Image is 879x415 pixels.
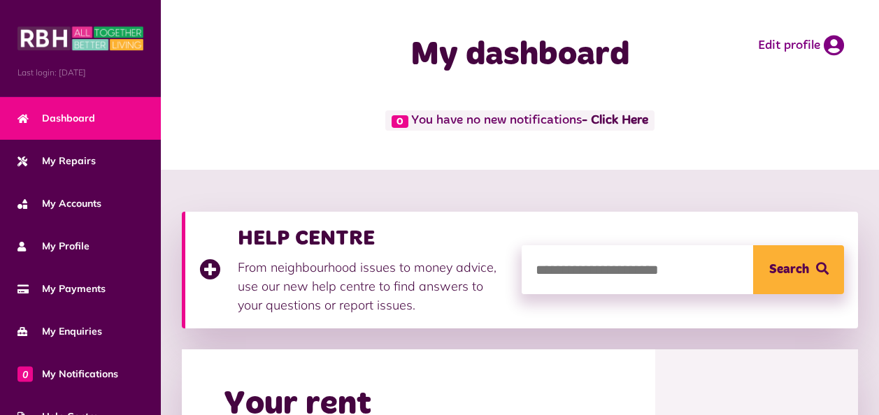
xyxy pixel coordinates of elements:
[355,35,686,75] h1: My dashboard
[238,258,508,314] p: From neighbourhood issues to money advice, use our new help centre to find answers to your questi...
[17,24,143,52] img: MyRBH
[385,110,655,131] span: You have no new notifications
[392,115,408,128] span: 0
[17,367,118,381] span: My Notifications
[17,239,90,254] span: My Profile
[238,226,508,251] h3: HELP CENTRE
[17,111,95,126] span: Dashboard
[17,366,33,381] span: 0
[769,245,809,294] span: Search
[17,66,143,79] span: Last login: [DATE]
[17,154,96,168] span: My Repairs
[582,115,648,127] a: - Click Here
[17,324,102,339] span: My Enquiries
[753,245,844,294] button: Search
[17,196,101,211] span: My Accounts
[17,282,106,296] span: My Payments
[758,35,844,56] a: Edit profile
